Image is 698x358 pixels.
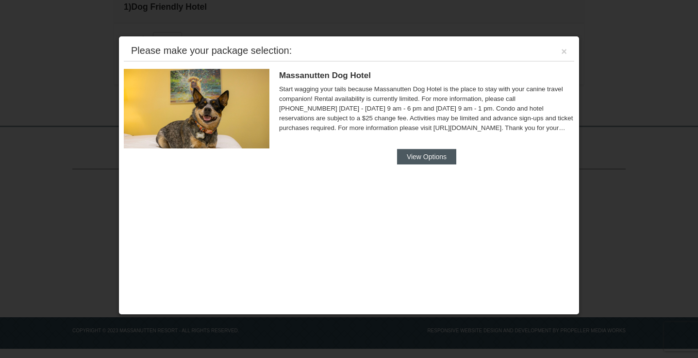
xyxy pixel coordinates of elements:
button: View Options [397,149,456,164]
button: × [561,47,567,56]
span: Massanutten Dog Hotel [279,71,371,80]
div: Start wagging your tails because Massanutten Dog Hotel is the place to stay with your canine trav... [279,84,574,133]
img: 27428181-5-81c892a3.jpg [124,69,269,148]
div: Please make your package selection: [131,46,292,55]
